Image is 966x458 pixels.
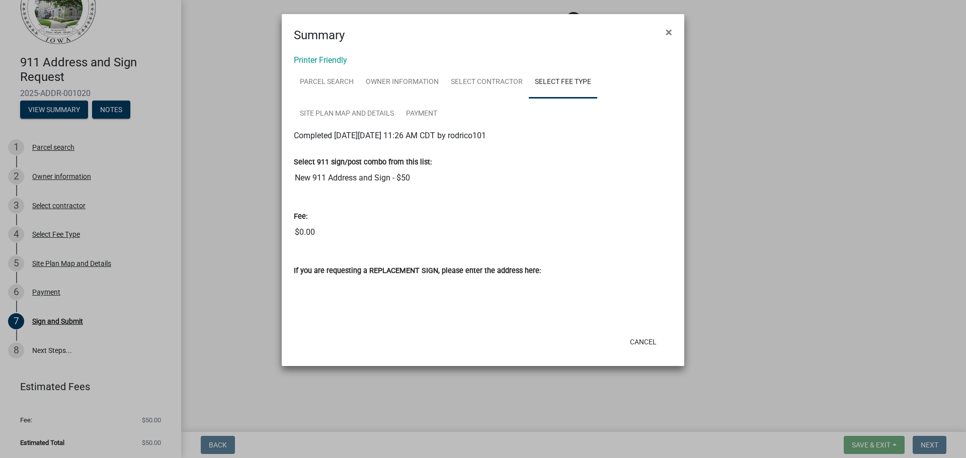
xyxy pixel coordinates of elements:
h4: Summary [294,26,345,44]
label: Select 911 sign/post combo from this list: [294,159,432,166]
label: If you are requesting a REPLACEMENT SIGN, please enter the address here: [294,267,541,274]
a: Owner information [360,66,445,99]
a: Printer Friendly [294,55,347,65]
a: Select contractor [445,66,529,99]
span: × [666,25,672,39]
a: Payment [400,98,443,130]
button: Cancel [622,333,665,351]
a: Site Plan Map and Details [294,98,400,130]
a: Parcel search [294,66,360,99]
a: Select Fee Type [529,66,597,99]
span: Completed [DATE][DATE] 11:26 AM CDT by rodrico101 [294,131,486,140]
label: Fee: [294,213,307,220]
button: Close [658,18,680,46]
